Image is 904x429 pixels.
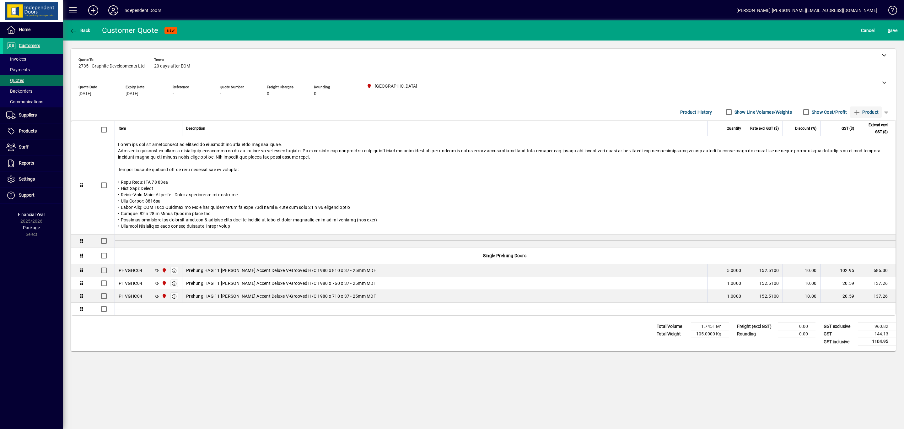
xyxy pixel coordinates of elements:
span: Christchurch [160,280,167,287]
span: Support [19,193,35,198]
span: Product [853,107,879,117]
a: Settings [3,171,63,187]
button: Add [83,5,103,16]
button: Save [886,25,899,36]
span: Settings [19,176,35,182]
a: Products [3,123,63,139]
span: Item [119,125,126,132]
span: Extend excl GST ($) [862,122,888,135]
span: Reports [19,160,34,166]
span: Backorders [6,89,32,94]
div: PHVGHC04 [119,293,142,299]
span: 0 [314,91,316,96]
td: 137.26 [858,290,896,303]
span: Customers [19,43,40,48]
span: 20 days after EOM [154,64,190,69]
button: Product [850,106,882,118]
a: Knowledge Base [884,1,896,22]
div: 152.5100 [749,267,779,274]
span: Staff [19,144,29,149]
td: 0.00 [778,323,815,330]
span: Prehung HAG 11 [PERSON_NAME] Accent Deluxe V-Grooved H/C 1980 x 810 x 37 - 25mm MDF [186,267,376,274]
span: 0 [267,91,269,96]
span: Quantity [727,125,741,132]
div: Single Prehung Doors: [115,247,896,264]
span: Home [19,27,30,32]
a: Staff [3,139,63,155]
td: 20.59 [820,290,858,303]
span: 1.0000 [727,293,741,299]
label: Show Cost/Profit [810,109,847,115]
button: Cancel [859,25,876,36]
span: Rate excl GST ($) [750,125,779,132]
a: Support [3,187,63,203]
td: 960.82 [858,323,896,330]
td: 20.59 [820,277,858,290]
td: Rounding [734,330,778,338]
td: 102.95 [820,264,858,277]
td: Total Weight [654,330,691,338]
td: 1.7451 M³ [691,323,729,330]
div: Lorem ips dol sit ametconsect ad elitsed do eiusmodt inc utla etdo magnaaliquae. Adm venia quisno... [115,136,896,234]
td: GST inclusive [821,338,858,346]
button: Back [68,25,92,36]
span: 1.0000 [727,280,741,286]
span: Prehung HAG 11 [PERSON_NAME] Accent Deluxe V-Grooved H/C 1980 x 710 x 37 - 25mm MDF [186,293,376,299]
td: 137.26 [858,277,896,290]
a: Quotes [3,75,63,86]
div: PHVGHC04 [119,267,142,274]
span: Christchurch [160,293,167,300]
td: 10.00 [783,264,820,277]
button: Product History [678,106,715,118]
span: Invoices [6,57,26,62]
span: S [888,28,890,33]
span: Products [19,128,37,133]
span: Communications [6,99,43,104]
span: Christchurch [160,267,167,274]
td: 1104.95 [858,338,896,346]
span: ave [888,25,897,35]
td: 105.0000 Kg [691,330,729,338]
td: 10.00 [783,277,820,290]
a: Communications [3,96,63,107]
span: Discount (%) [795,125,816,132]
span: Description [186,125,205,132]
span: Product History [680,107,712,117]
td: GST [821,330,858,338]
span: 5.0000 [727,267,741,274]
a: Payments [3,64,63,75]
span: Cancel [861,25,875,35]
td: Freight (excl GST) [734,323,778,330]
span: 2735 - Graphite Developments Ltd [78,64,145,69]
div: Independent Doors [123,5,161,15]
span: Quotes [6,78,24,83]
div: Customer Quote [102,25,159,35]
a: Backorders [3,86,63,96]
a: Reports [3,155,63,171]
div: PHVGHC04 [119,280,142,286]
td: 144.13 [858,330,896,338]
div: 152.5100 [749,293,779,299]
span: NEW [167,29,175,33]
span: [DATE] [78,91,91,96]
td: 0.00 [778,330,815,338]
label: Show Line Volumes/Weights [733,109,792,115]
span: GST ($) [842,125,854,132]
app-page-header-button: Back [63,25,97,36]
span: - [220,91,221,96]
span: Suppliers [19,112,37,117]
span: [DATE] [126,91,138,96]
span: Payments [6,67,30,72]
td: 10.00 [783,290,820,303]
a: Invoices [3,54,63,64]
span: Package [23,225,40,230]
span: Back [69,28,90,33]
button: Profile [103,5,123,16]
a: Home [3,22,63,38]
div: 152.5100 [749,280,779,286]
span: - [173,91,174,96]
td: Total Volume [654,323,691,330]
span: Financial Year [18,212,45,217]
div: [PERSON_NAME] [PERSON_NAME][EMAIL_ADDRESS][DOMAIN_NAME] [736,5,877,15]
span: Prehung HAG 11 [PERSON_NAME] Accent Deluxe V-Grooved H/C 1980 x 760 x 37 - 25mm MDF [186,280,376,286]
